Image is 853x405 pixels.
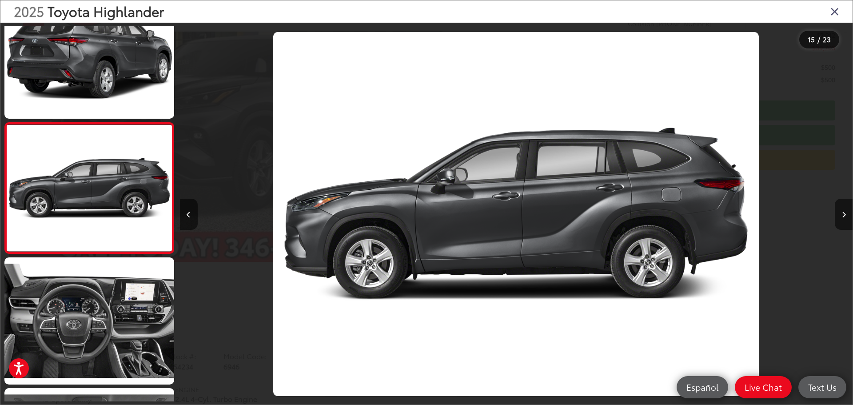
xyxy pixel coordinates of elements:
a: Text Us [798,376,846,398]
span: Toyota Highlander [48,1,164,20]
span: 23 [823,34,831,44]
a: Live Chat [735,376,792,398]
img: 2025 Toyota Highlander LE [3,256,175,386]
img: 2025 Toyota Highlander LE [5,125,173,251]
button: Next image [835,199,853,230]
span: Live Chat [740,381,786,393]
span: 15 [808,34,815,44]
i: Close gallery [830,5,839,17]
button: Previous image [180,199,198,230]
span: 2025 [14,1,44,20]
span: Text Us [804,381,841,393]
span: / [817,36,821,43]
span: Español [682,381,723,393]
div: 2025 Toyota Highlander LE 14 [179,32,852,397]
img: 2025 Toyota Highlander LE [273,32,759,397]
a: Español [677,376,728,398]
